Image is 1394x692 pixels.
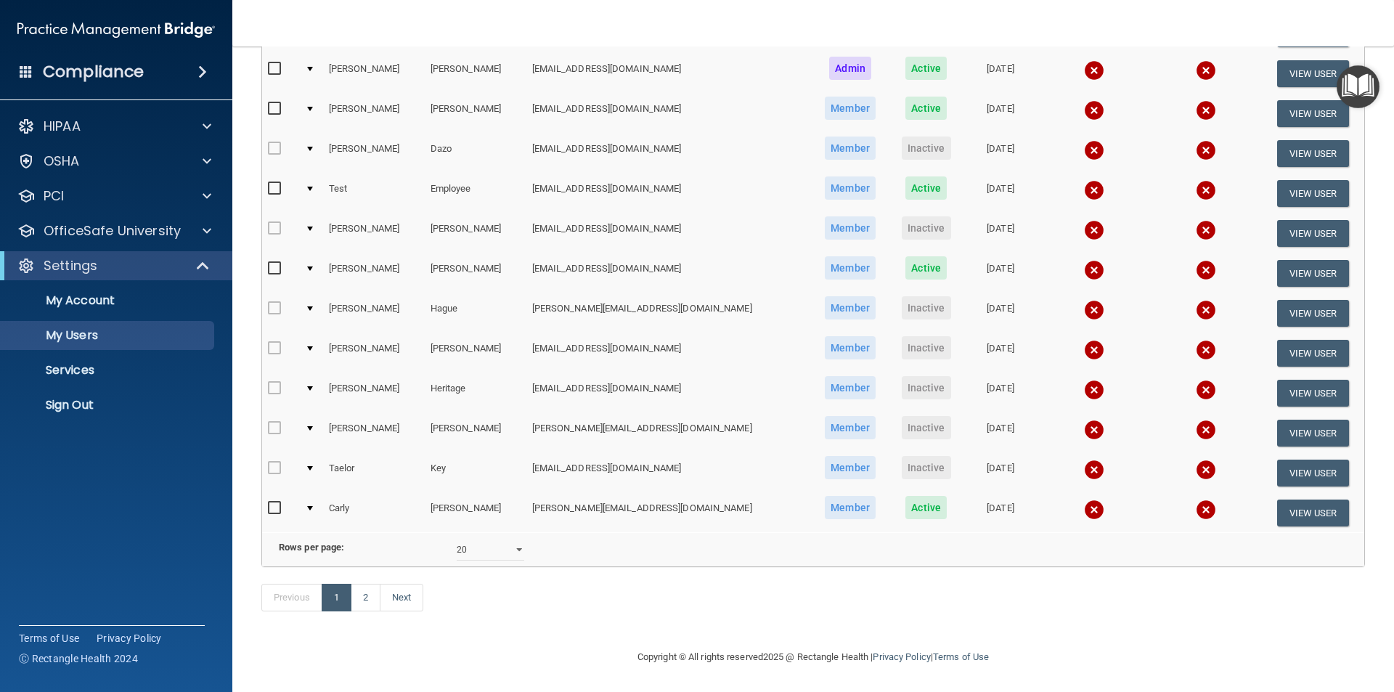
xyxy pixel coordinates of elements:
span: Active [905,57,947,80]
img: cross.ca9f0e7f.svg [1084,420,1104,440]
img: cross.ca9f0e7f.svg [1084,180,1104,200]
img: cross.ca9f0e7f.svg [1196,260,1216,280]
a: HIPAA [17,118,211,135]
button: View User [1277,260,1349,287]
a: Previous [261,584,322,611]
td: [PERSON_NAME][EMAIL_ADDRESS][DOMAIN_NAME] [526,293,812,333]
button: View User [1277,180,1349,207]
td: [PERSON_NAME] [323,413,425,453]
span: Member [825,336,876,359]
span: Inactive [902,416,951,439]
td: [PERSON_NAME] [425,413,526,453]
img: cross.ca9f0e7f.svg [1196,220,1216,240]
span: Member [825,496,876,519]
span: Member [825,137,876,160]
img: cross.ca9f0e7f.svg [1084,300,1104,320]
span: Member [825,256,876,280]
img: cross.ca9f0e7f.svg [1196,100,1216,121]
p: OfficeSafe University [44,222,181,240]
span: Inactive [902,216,951,240]
img: cross.ca9f0e7f.svg [1084,460,1104,480]
td: [PERSON_NAME] [323,293,425,333]
td: [PERSON_NAME] [323,373,425,413]
td: [PERSON_NAME] [323,94,425,134]
td: [PERSON_NAME] [323,54,425,94]
p: My Account [9,293,208,308]
a: OfficeSafe University [17,222,211,240]
td: [PERSON_NAME] [323,333,425,373]
img: cross.ca9f0e7f.svg [1196,460,1216,480]
p: PCI [44,187,64,205]
button: View User [1277,380,1349,407]
span: Member [825,296,876,319]
td: [EMAIL_ADDRESS][DOMAIN_NAME] [526,174,812,213]
span: Ⓒ Rectangle Health 2024 [19,651,138,666]
p: Services [9,363,208,378]
button: Open Resource Center [1337,65,1379,108]
span: Active [905,176,947,200]
td: [DATE] [963,293,1037,333]
a: Settings [17,257,211,274]
button: View User [1277,500,1349,526]
td: [EMAIL_ADDRESS][DOMAIN_NAME] [526,54,812,94]
span: Inactive [902,137,951,160]
h4: Compliance [43,62,144,82]
a: Terms of Use [19,631,79,646]
td: [DATE] [963,174,1037,213]
img: PMB logo [17,15,215,44]
td: Test [323,174,425,213]
a: Privacy Policy [873,651,930,662]
img: cross.ca9f0e7f.svg [1196,500,1216,520]
img: cross.ca9f0e7f.svg [1084,500,1104,520]
td: [PERSON_NAME][EMAIL_ADDRESS][DOMAIN_NAME] [526,413,812,453]
span: Member [825,416,876,439]
span: Active [905,256,947,280]
td: [PERSON_NAME] [323,253,425,293]
td: Carly [323,493,425,532]
td: [EMAIL_ADDRESS][DOMAIN_NAME] [526,453,812,493]
a: 1 [322,584,351,611]
td: [EMAIL_ADDRESS][DOMAIN_NAME] [526,373,812,413]
td: [DATE] [963,333,1037,373]
td: [DATE] [963,134,1037,174]
img: cross.ca9f0e7f.svg [1084,100,1104,121]
td: [PERSON_NAME][EMAIL_ADDRESS][DOMAIN_NAME] [526,493,812,532]
a: OSHA [17,152,211,170]
span: Member [825,97,876,120]
td: [DATE] [963,493,1037,532]
td: [DATE] [963,413,1037,453]
button: View User [1277,420,1349,447]
td: [PERSON_NAME] [323,213,425,253]
button: View User [1277,340,1349,367]
span: Member [825,456,876,479]
p: Sign Out [9,398,208,412]
td: [EMAIL_ADDRESS][DOMAIN_NAME] [526,94,812,134]
span: Member [825,376,876,399]
td: Taelor [323,453,425,493]
a: PCI [17,187,211,205]
img: cross.ca9f0e7f.svg [1084,340,1104,360]
div: Copyright © All rights reserved 2025 @ Rectangle Health | | [548,634,1078,680]
span: Inactive [902,456,951,479]
button: View User [1277,60,1349,87]
td: [EMAIL_ADDRESS][DOMAIN_NAME] [526,213,812,253]
a: Terms of Use [933,651,989,662]
td: [EMAIL_ADDRESS][DOMAIN_NAME] [526,134,812,174]
p: OSHA [44,152,80,170]
img: cross.ca9f0e7f.svg [1196,380,1216,400]
button: View User [1277,460,1349,487]
b: Rows per page: [279,542,344,553]
span: Inactive [902,376,951,399]
td: [PERSON_NAME] [425,493,526,532]
p: Settings [44,257,97,274]
td: [PERSON_NAME] [425,54,526,94]
td: [DATE] [963,213,1037,253]
button: View User [1277,220,1349,247]
td: [DATE] [963,253,1037,293]
img: cross.ca9f0e7f.svg [1196,180,1216,200]
img: cross.ca9f0e7f.svg [1084,380,1104,400]
img: cross.ca9f0e7f.svg [1196,300,1216,320]
img: cross.ca9f0e7f.svg [1196,140,1216,160]
span: Member [825,216,876,240]
td: Dazo [425,134,526,174]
